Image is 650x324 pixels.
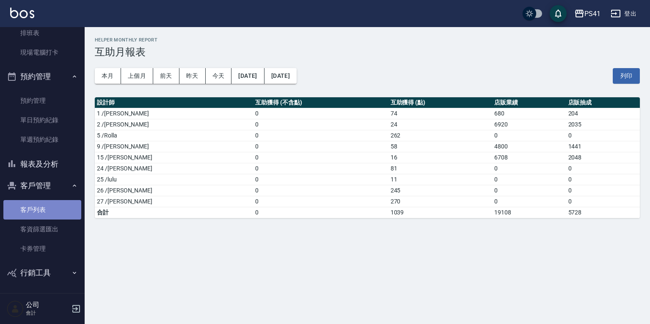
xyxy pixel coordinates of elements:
[253,207,388,218] td: 0
[3,66,81,88] button: 預約管理
[231,68,264,84] button: [DATE]
[253,141,388,152] td: 0
[95,185,253,196] td: 26 /[PERSON_NAME]
[95,68,121,84] button: 本月
[492,119,566,130] td: 6920
[388,163,492,174] td: 81
[571,5,604,22] button: PS41
[492,163,566,174] td: 0
[492,174,566,185] td: 0
[566,119,640,130] td: 2035
[388,119,492,130] td: 24
[10,8,34,18] img: Logo
[492,97,566,108] th: 店販業績
[95,152,253,163] td: 15 /[PERSON_NAME]
[95,163,253,174] td: 24 /[PERSON_NAME]
[26,309,69,317] p: 會計
[388,130,492,141] td: 262
[206,68,232,84] button: 今天
[566,130,640,141] td: 0
[566,207,640,218] td: 5728
[95,46,640,58] h3: 互助月報表
[95,174,253,185] td: 25 /lulu
[492,130,566,141] td: 0
[566,163,640,174] td: 0
[388,196,492,207] td: 270
[3,91,81,110] a: 預約管理
[26,301,69,309] h5: 公司
[95,97,253,108] th: 設計師
[95,141,253,152] td: 9 /[PERSON_NAME]
[492,207,566,218] td: 19108
[3,262,81,284] button: 行銷工具
[388,141,492,152] td: 58
[3,200,81,220] a: 客戶列表
[253,119,388,130] td: 0
[121,68,153,84] button: 上個月
[492,152,566,163] td: 6708
[566,185,640,196] td: 0
[253,174,388,185] td: 0
[566,152,640,163] td: 2048
[179,68,206,84] button: 昨天
[388,108,492,119] td: 74
[95,108,253,119] td: 1 /[PERSON_NAME]
[95,97,640,218] table: a dense table
[253,185,388,196] td: 0
[253,196,388,207] td: 0
[550,5,567,22] button: save
[253,163,388,174] td: 0
[3,43,81,62] a: 現場電腦打卡
[3,130,81,149] a: 單週預約紀錄
[613,68,640,84] button: 列印
[95,130,253,141] td: 5 /Rolla
[3,220,81,239] a: 客資篩選匯出
[3,153,81,175] button: 報表及分析
[95,119,253,130] td: 2 /[PERSON_NAME]
[566,97,640,108] th: 店販抽成
[566,141,640,152] td: 1441
[253,97,388,108] th: 互助獲得 (不含點)
[566,174,640,185] td: 0
[95,37,640,43] h2: Helper Monthly Report
[95,207,253,218] td: 合計
[253,130,388,141] td: 0
[253,152,388,163] td: 0
[95,196,253,207] td: 27 /[PERSON_NAME]
[264,68,297,84] button: [DATE]
[388,174,492,185] td: 11
[388,207,492,218] td: 1039
[3,175,81,197] button: 客戶管理
[492,185,566,196] td: 0
[607,6,640,22] button: 登出
[388,97,492,108] th: 互助獲得 (點)
[566,196,640,207] td: 0
[388,152,492,163] td: 16
[3,23,81,43] a: 排班表
[253,108,388,119] td: 0
[492,196,566,207] td: 0
[492,141,566,152] td: 4800
[3,110,81,130] a: 單日預約紀錄
[584,8,600,19] div: PS41
[566,108,640,119] td: 204
[388,185,492,196] td: 245
[492,108,566,119] td: 680
[7,300,24,317] img: Person
[153,68,179,84] button: 前天
[3,239,81,258] a: 卡券管理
